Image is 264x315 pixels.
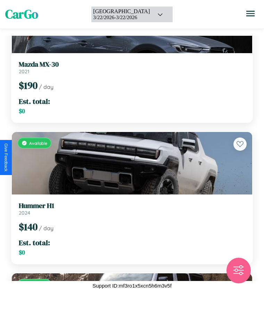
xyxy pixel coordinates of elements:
[29,141,47,146] span: Available
[19,107,25,115] span: $ 0
[19,68,29,75] span: 2021
[92,281,172,290] p: Support ID: mf3ro1x5xcn5h6m3v5f
[19,60,245,68] h3: Mazda MX-30
[19,248,25,257] span: $ 0
[19,79,38,92] span: $ 190
[5,6,38,23] span: CarGo
[19,201,245,216] a: Hummer H12024
[39,225,53,232] span: / day
[19,210,30,216] span: 2024
[93,15,150,20] div: 3 / 22 / 2026 - 3 / 22 / 2026
[39,83,53,90] span: / day
[3,143,8,172] div: Give Feedback
[19,238,50,248] span: Est. total:
[19,60,245,75] a: Mazda MX-302021
[19,220,38,233] span: $ 140
[19,96,50,106] span: Est. total:
[19,201,245,210] h3: Hummer H1
[93,8,150,15] div: [GEOGRAPHIC_DATA]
